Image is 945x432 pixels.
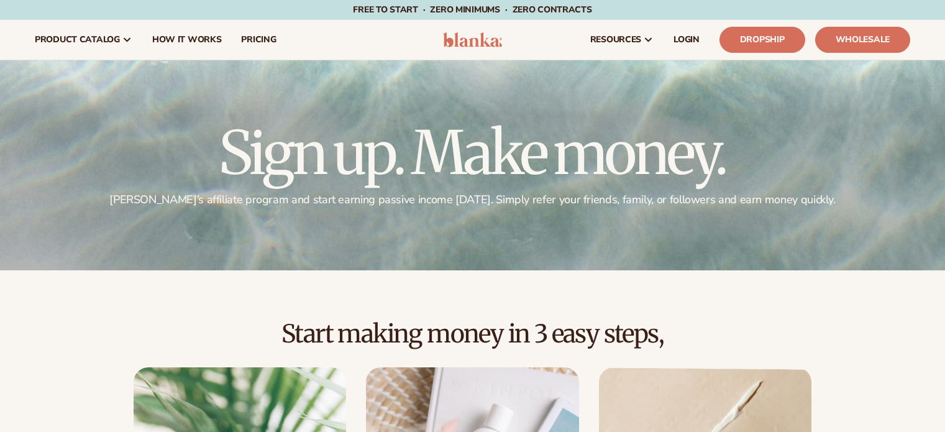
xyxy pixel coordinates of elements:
span: pricing [241,35,276,45]
h1: Sign up. Make money. [109,123,835,183]
span: Free to start · ZERO minimums · ZERO contracts [353,4,591,16]
a: Wholesale [815,27,910,53]
a: product catalog [25,20,142,60]
a: LOGIN [664,20,710,60]
img: logo [443,32,502,47]
h2: Start making money in 3 easy steps, [35,320,910,347]
a: pricing [231,20,286,60]
span: LOGIN [673,35,700,45]
p: [PERSON_NAME]’s affiliate program and start earning passive income [DATE]. Simply refer your frie... [109,193,835,207]
a: Dropship [719,27,805,53]
a: resources [580,20,664,60]
span: resources [590,35,641,45]
span: How It Works [152,35,222,45]
span: product catalog [35,35,120,45]
a: How It Works [142,20,232,60]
